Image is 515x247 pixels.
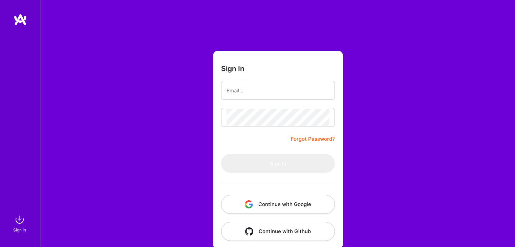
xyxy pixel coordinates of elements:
img: icon [245,227,253,235]
button: Sign In [221,154,335,173]
div: Sign In [13,226,26,233]
img: icon [245,200,253,208]
button: Continue with Google [221,195,335,214]
a: Forgot Password? [291,135,335,143]
a: sign inSign In [14,213,26,233]
img: sign in [13,213,26,226]
h3: Sign In [221,64,244,73]
button: Continue with Github [221,222,335,241]
input: Email... [227,82,329,99]
img: logo [14,14,27,26]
